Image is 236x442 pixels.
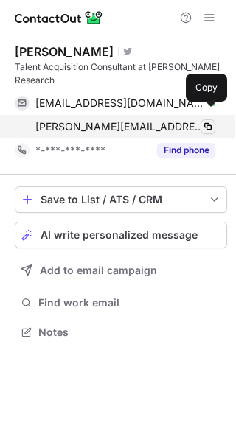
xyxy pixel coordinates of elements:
button: Add to email campaign [15,257,227,284]
div: [PERSON_NAME] [15,44,114,59]
button: Notes [15,322,227,343]
button: save-profile-one-click [15,186,227,213]
button: Reveal Button [157,143,215,158]
div: Save to List / ATS / CRM [41,194,201,206]
img: ContactOut v5.3.10 [15,9,103,27]
button: AI write personalized message [15,222,227,248]
span: [PERSON_NAME][EMAIL_ADDRESS][DOMAIN_NAME] [35,120,204,133]
span: [EMAIL_ADDRESS][DOMAIN_NAME] [35,97,204,110]
span: Find work email [38,296,221,309]
button: Find work email [15,292,227,313]
div: Talent Acquisition Consultant at [PERSON_NAME] Research [15,60,227,87]
span: Add to email campaign [40,264,157,276]
span: AI write personalized message [41,229,198,241]
span: Notes [38,326,221,339]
